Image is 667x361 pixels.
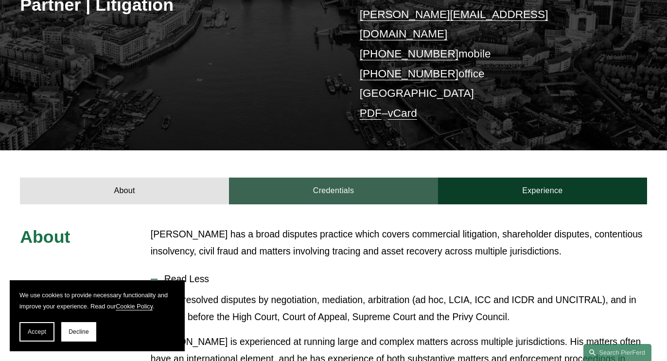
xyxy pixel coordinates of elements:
button: Decline [61,322,96,342]
a: Search this site [583,344,651,361]
p: He has resolved disputes by negotiation, mediation, arbitration (ad hoc, LCIA, ICC and ICDR and U... [151,292,647,325]
a: [PHONE_NUMBER] [360,68,458,80]
a: About [20,178,229,204]
a: vCard [387,107,417,119]
p: [PERSON_NAME] has a broad disputes practice which covers commercial litigation, shareholder dispu... [151,226,647,260]
button: Accept [19,322,54,342]
span: Accept [28,328,46,335]
a: [PHONE_NUMBER] [360,48,458,60]
p: mobile office [GEOGRAPHIC_DATA] – [360,5,621,124]
button: Read Less [151,267,647,292]
span: Decline [69,328,89,335]
span: About [20,227,70,247]
p: We use cookies to provide necessary functionality and improve your experience. Read our . [19,290,175,312]
a: [PERSON_NAME][EMAIL_ADDRESS][DOMAIN_NAME] [360,8,548,40]
a: PDF [360,107,382,119]
span: Read Less [158,274,647,285]
a: Cookie Policy [116,303,153,310]
section: Cookie banner [10,280,185,351]
a: Experience [438,178,647,204]
a: Credentials [229,178,438,204]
